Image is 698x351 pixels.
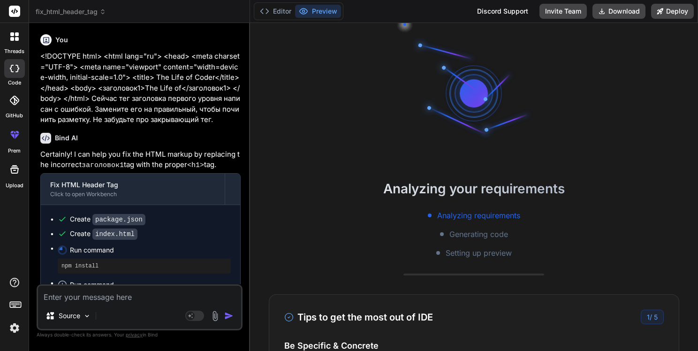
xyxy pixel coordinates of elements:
p: Source [59,311,80,320]
code: <h1> [187,161,204,169]
label: prem [8,147,21,155]
h6: Bind AI [55,133,78,143]
img: icon [224,311,234,320]
span: Setting up preview [446,247,512,259]
code: заголовок1 [82,161,124,169]
div: Click to open Workbench [50,191,215,198]
h3: Tips to get the most out of IDE [284,310,433,324]
span: privacy [126,332,143,337]
label: threads [4,47,24,55]
button: Preview [295,5,341,18]
button: Deploy [651,4,694,19]
span: 5 [654,313,658,321]
span: fix_html_header_tag [36,7,106,16]
button: Fix HTML Header TagClick to open Workbench [41,174,225,205]
span: Analyzing requirements [437,210,520,221]
h2: Analyzing your requirements [250,179,698,198]
p: Certainly! I can help you fix the HTML markup by replacing the incorrect tag with the proper tag. [40,149,241,171]
button: Download [592,4,645,19]
span: Run command [70,245,231,255]
code: index.html [92,229,137,240]
div: / [641,310,664,324]
span: Run command [70,280,231,290]
p: <!DOCTYPE html> <html lang="ru"> <head> <meta charset="UTF-8"> <meta name="viewport" content="wid... [40,51,241,125]
code: package.json [92,214,145,225]
button: Invite Team [539,4,587,19]
label: Upload [6,182,23,190]
label: code [8,79,21,87]
span: Generating code [449,229,508,240]
div: Discord Support [471,4,534,19]
div: Create [70,229,137,239]
label: GitHub [6,112,23,120]
img: Pick Models [83,312,91,320]
h6: You [55,35,68,45]
img: settings [7,320,23,336]
p: Always double-check its answers. Your in Bind [37,330,243,339]
div: Fix HTML Header Tag [50,180,215,190]
div: Create [70,214,145,224]
span: 1 [647,313,650,321]
img: attachment [210,311,220,321]
button: Editor [256,5,295,18]
pre: npm install [61,262,227,270]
